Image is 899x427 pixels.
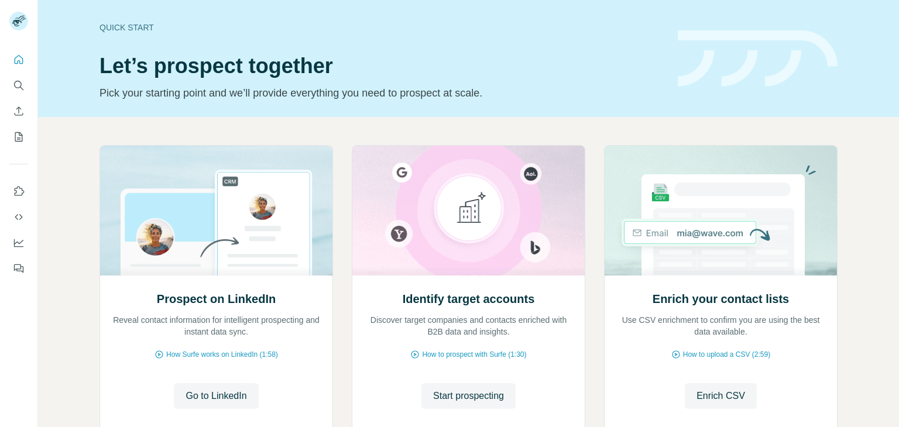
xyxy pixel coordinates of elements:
[403,291,535,307] h2: Identify target accounts
[421,383,516,409] button: Start prospecting
[99,146,333,276] img: Prospect on LinkedIn
[352,146,585,276] img: Identify target accounts
[9,181,28,202] button: Use Surfe on LinkedIn
[186,389,246,403] span: Go to LinkedIn
[9,206,28,228] button: Use Surfe API
[364,314,573,338] p: Discover target companies and contacts enriched with B2B data and insights.
[9,258,28,279] button: Feedback
[112,314,321,338] p: Reveal contact information for intelligent prospecting and instant data sync.
[653,291,789,307] h2: Enrich your contact lists
[174,383,258,409] button: Go to LinkedIn
[9,75,28,96] button: Search
[683,349,770,360] span: How to upload a CSV (2:59)
[9,232,28,253] button: Dashboard
[678,30,838,87] img: banner
[99,85,664,101] p: Pick your starting point and we’ll provide everything you need to prospect at scale.
[99,22,664,33] div: Quick start
[685,383,757,409] button: Enrich CSV
[9,101,28,122] button: Enrich CSV
[696,389,745,403] span: Enrich CSV
[166,349,278,360] span: How Surfe works on LinkedIn (1:58)
[433,389,504,403] span: Start prospecting
[9,49,28,70] button: Quick start
[422,349,526,360] span: How to prospect with Surfe (1:30)
[99,54,664,78] h1: Let’s prospect together
[616,314,825,338] p: Use CSV enrichment to confirm you are using the best data available.
[157,291,276,307] h2: Prospect on LinkedIn
[9,126,28,147] button: My lists
[604,146,838,276] img: Enrich your contact lists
